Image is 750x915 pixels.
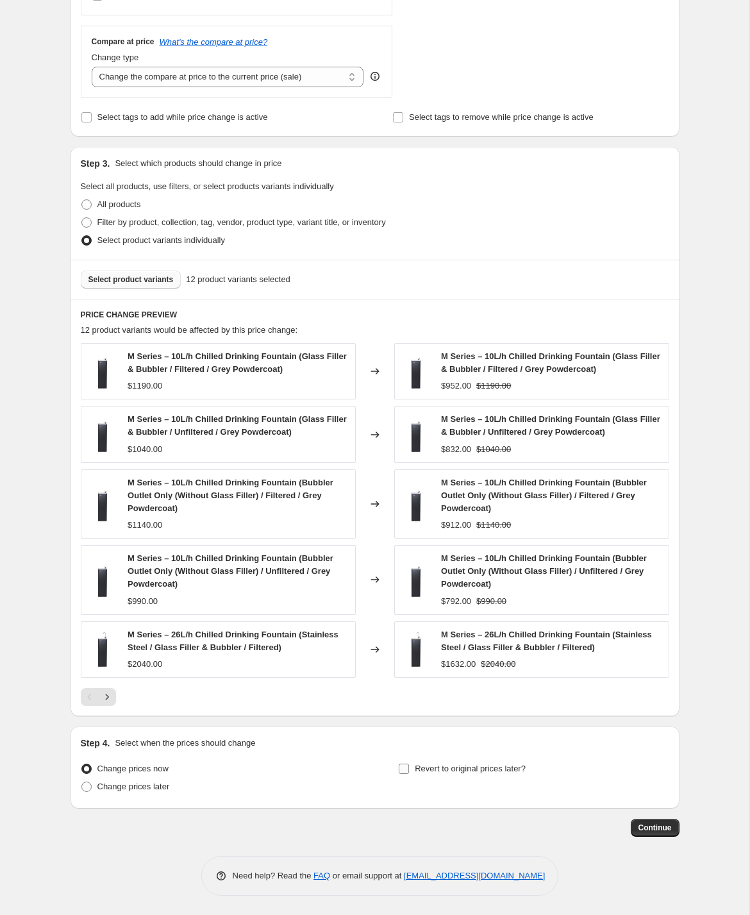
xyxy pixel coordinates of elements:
span: M Series – 10L/h Chilled Drinking Fountain (Bubbler Outlet Only (Without Glass Filler) / Filtered... [128,478,333,513]
img: front_be64c932-be4d-47b8-8f0a-e657aca061a0_80x.jpg [401,416,431,454]
span: Continue [638,823,672,833]
h2: Step 3. [81,157,110,170]
img: front_be64c932-be4d-47b8-8f0a-e657aca061a0_80x.jpg [401,352,431,390]
img: front_be64c932-be4d-47b8-8f0a-e657aca061a0_80x.jpg [401,485,431,523]
div: $912.00 [441,519,471,532]
span: Change type [92,53,139,62]
div: $990.00 [128,595,158,608]
button: What's the compare at price? [160,37,268,47]
nav: Pagination [81,688,116,706]
strike: $990.00 [476,595,506,608]
span: Change prices now [97,764,169,773]
span: Select all products, use filters, or select products variants individually [81,181,334,191]
span: M Series – 10L/h Chilled Drinking Fountain (Glass Filler & Bubbler / Unfiltered / Grey Powdercoat) [441,414,660,437]
img: front_be64c932-be4d-47b8-8f0a-e657aca061a0_80x.jpg [88,352,118,390]
button: Next [98,688,116,706]
span: M Series – 10L/h Chilled Drinking Fountain (Glass Filler & Bubbler / Filtered / Grey Powdercoat) [441,351,660,374]
button: Select product variants [81,271,181,289]
h2: Step 4. [81,737,110,750]
p: Select when the prices should change [115,737,255,750]
div: $1140.00 [128,519,162,532]
div: $2040.00 [128,658,162,671]
img: front_afd21ebb-6271-4646-b9c4-17c608f3a36c_80x.jpg [88,630,118,669]
div: $792.00 [441,595,471,608]
img: front_afd21ebb-6271-4646-b9c4-17c608f3a36c_80x.jpg [401,630,431,669]
img: front_be64c932-be4d-47b8-8f0a-e657aca061a0_80x.jpg [88,416,118,454]
span: M Series – 10L/h Chilled Drinking Fountain (Glass Filler & Bubbler / Filtered / Grey Powdercoat) [128,351,347,374]
span: M Series – 10L/h Chilled Drinking Fountain (Bubbler Outlet Only (Without Glass Filler) / Filtered... [441,478,647,513]
div: help [369,70,381,83]
span: Change prices later [97,782,170,791]
span: 12 product variants would be affected by this price change: [81,325,298,335]
a: [EMAIL_ADDRESS][DOMAIN_NAME] [404,871,545,880]
strike: $1140.00 [476,519,511,532]
div: $952.00 [441,380,471,392]
span: Select product variants [88,274,174,285]
div: $1040.00 [128,443,162,456]
strike: $2040.00 [481,658,515,671]
span: M Series – 26L/h Chilled Drinking Fountain (Stainless Steel / Glass Filler & Bubbler / Filtered) [441,630,652,652]
span: M Series – 10L/h Chilled Drinking Fountain (Bubbler Outlet Only (Without Glass Filler) / Unfilter... [441,553,647,589]
h6: PRICE CHANGE PREVIEW [81,310,669,320]
strike: $1040.00 [476,443,511,456]
img: front_be64c932-be4d-47b8-8f0a-e657aca061a0_80x.jpg [88,485,118,523]
div: $832.00 [441,443,471,456]
strike: $1190.00 [476,380,511,392]
span: M Series – 10L/h Chilled Drinking Fountain (Bubbler Outlet Only (Without Glass Filler) / Unfilter... [128,553,333,589]
span: Filter by product, collection, tag, vendor, product type, variant title, or inventory [97,217,386,227]
div: $1190.00 [128,380,162,392]
span: M Series – 10L/h Chilled Drinking Fountain (Glass Filler & Bubbler / Unfiltered / Grey Powdercoat) [128,414,347,437]
span: Revert to original prices later? [415,764,526,773]
span: 12 product variants selected [186,273,290,286]
p: Select which products should change in price [115,157,281,170]
span: Select tags to remove while price change is active [409,112,594,122]
img: front_be64c932-be4d-47b8-8f0a-e657aca061a0_80x.jpg [401,560,431,599]
span: Select tags to add while price change is active [97,112,268,122]
span: All products [97,199,141,209]
span: Select product variants individually [97,235,225,245]
span: Need help? Read the [233,871,314,880]
span: M Series – 26L/h Chilled Drinking Fountain (Stainless Steel / Glass Filler & Bubbler / Filtered) [128,630,338,652]
a: FAQ [313,871,330,880]
h3: Compare at price [92,37,154,47]
span: or email support at [330,871,404,880]
button: Continue [631,819,679,837]
div: $1632.00 [441,658,476,671]
img: front_be64c932-be4d-47b8-8f0a-e657aca061a0_80x.jpg [88,560,118,599]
